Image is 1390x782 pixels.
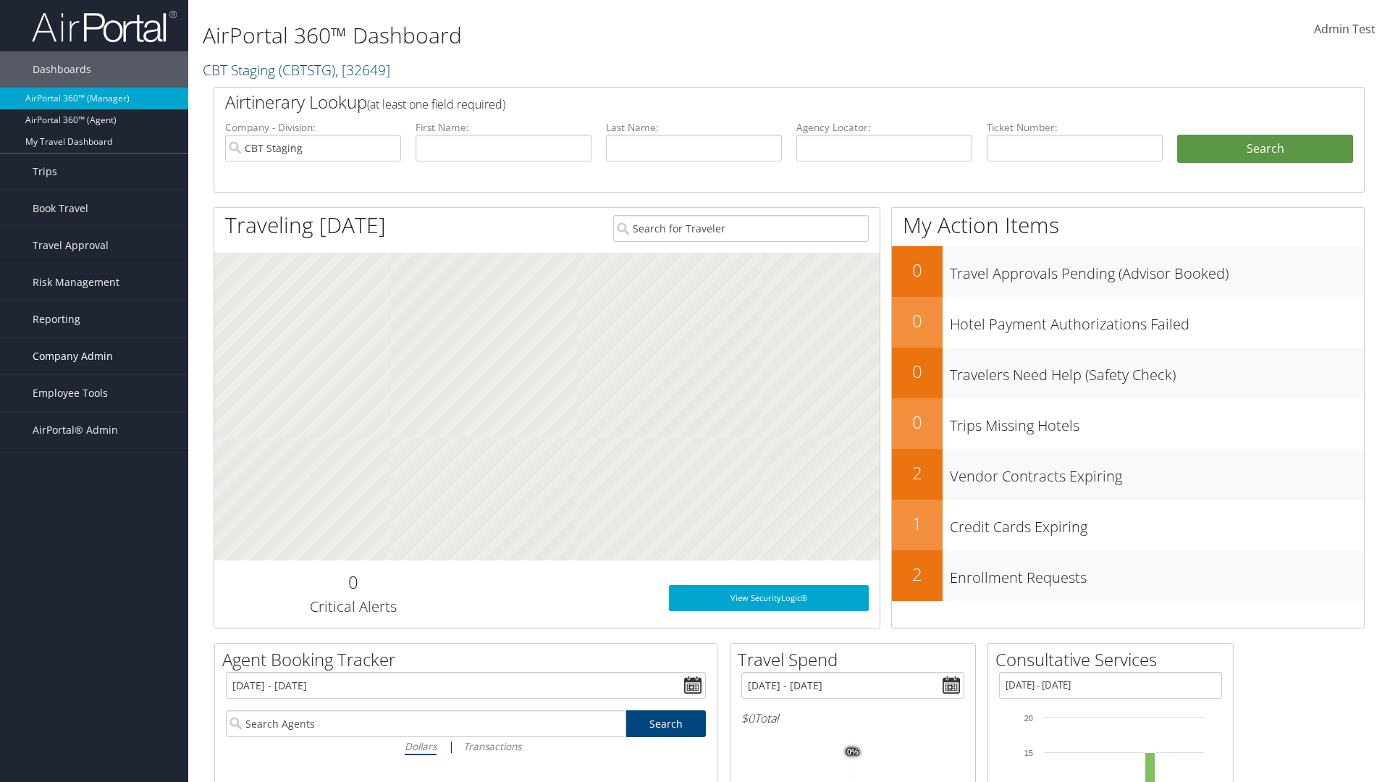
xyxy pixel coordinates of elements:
label: Agency Locator: [796,120,972,135]
a: View SecurityLogic® [669,585,869,611]
h2: 0 [892,258,943,282]
a: Admin Test [1314,7,1376,52]
a: Search [626,710,707,737]
h2: Airtinerary Lookup [225,90,1258,114]
div: | [226,737,706,755]
h3: Trips Missing Hotels [950,408,1364,436]
h3: Travel Approvals Pending (Advisor Booked) [950,256,1364,284]
h2: Agent Booking Tracker [222,647,717,672]
span: Company Admin [33,338,113,374]
i: Dollars [405,739,437,753]
tspan: 15 [1024,749,1033,757]
h3: Credit Cards Expiring [950,510,1364,537]
span: ( CBTSTG ) [279,60,335,80]
h2: 1 [892,511,943,536]
i: Transactions [463,739,521,753]
label: First Name: [416,120,591,135]
span: , [ 32649 ] [335,60,390,80]
h3: Vendor Contracts Expiring [950,459,1364,487]
span: Dashboards [33,51,91,88]
h2: Travel Spend [738,647,975,672]
span: Risk Management [33,264,119,300]
input: Search Agents [226,710,625,737]
span: Admin Test [1314,21,1376,37]
h6: Total [741,710,964,726]
span: Employee Tools [33,375,108,411]
span: Book Travel [33,190,88,227]
a: 0Hotel Payment Authorizations Failed [892,297,1364,348]
a: CBT Staging [203,60,390,80]
a: 0Travelers Need Help (Safety Check) [892,348,1364,398]
span: AirPortal® Admin [33,412,118,448]
h1: Traveling [DATE] [225,210,386,240]
label: Company - Division: [225,120,401,135]
h2: 2 [892,562,943,586]
h1: AirPortal 360™ Dashboard [203,20,985,51]
span: (at least one field required) [367,96,505,112]
button: Search [1177,135,1353,164]
h1: My Action Items [892,210,1364,240]
h3: Travelers Need Help (Safety Check) [950,358,1364,385]
h2: 0 [225,570,481,594]
h2: 2 [892,461,943,485]
tspan: 0% [847,748,859,757]
h3: Critical Alerts [225,597,481,617]
span: Trips [33,154,57,190]
label: Ticket Number: [987,120,1163,135]
a: 0Trips Missing Hotels [892,398,1364,449]
a: 1Credit Cards Expiring [892,500,1364,550]
a: 2Enrollment Requests [892,550,1364,601]
h2: 0 [892,308,943,333]
label: Last Name: [606,120,782,135]
span: Reporting [33,301,80,337]
h3: Hotel Payment Authorizations Failed [950,307,1364,335]
tspan: 20 [1024,714,1033,723]
input: Search for Traveler [613,215,869,242]
img: airportal-logo.png [32,9,177,43]
a: 2Vendor Contracts Expiring [892,449,1364,500]
h2: Consultative Services [995,647,1233,672]
h2: 0 [892,359,943,384]
h3: Enrollment Requests [950,560,1364,588]
span: Travel Approval [33,227,109,264]
span: $0 [741,710,754,726]
h2: 0 [892,410,943,434]
a: 0Travel Approvals Pending (Advisor Booked) [892,246,1364,297]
